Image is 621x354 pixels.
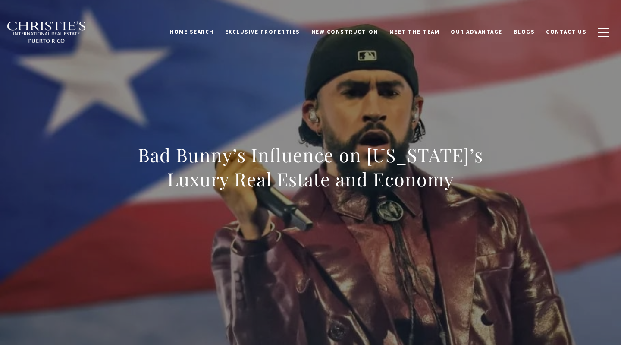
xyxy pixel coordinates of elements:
[225,28,300,35] span: Exclusive Properties
[220,24,306,40] a: Exclusive Properties
[508,24,541,40] a: Blogs
[384,24,445,40] a: Meet the Team
[514,28,535,35] span: Blogs
[451,28,502,35] span: Our Advantage
[164,24,220,40] a: Home Search
[306,24,384,40] a: New Construction
[311,28,378,35] span: New Construction
[546,28,586,35] span: Contact Us
[6,21,87,44] img: Christie's International Real Estate black text logo
[445,24,508,40] a: Our Advantage
[120,143,501,191] h1: Bad Bunny’s Influence on [US_STATE]’s Luxury Real Estate and Economy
